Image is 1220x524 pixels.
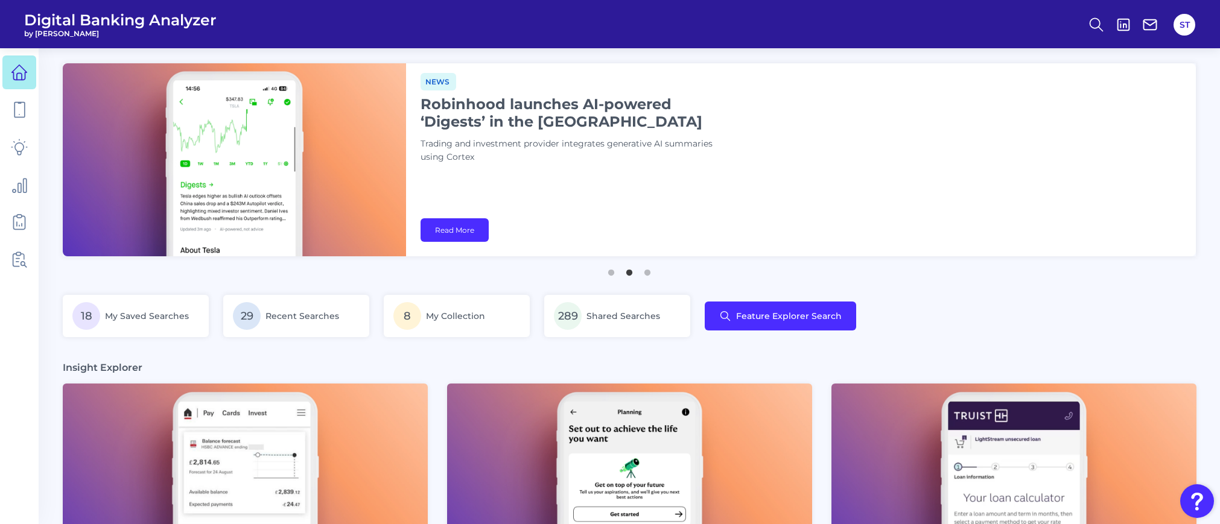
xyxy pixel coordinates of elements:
a: 8My Collection [384,295,530,337]
span: Recent Searches [265,311,339,321]
span: Shared Searches [586,311,660,321]
img: bannerImg [63,63,406,256]
span: My Collection [426,311,485,321]
a: Read More [421,218,489,242]
span: News [421,73,456,90]
button: 2 [623,264,635,276]
p: Trading and investment provider integrates generative AI summaries using Cortex [421,137,722,164]
h1: Robinhood launches AI-powered ‘Digests’ in the [GEOGRAPHIC_DATA] [421,95,722,130]
a: 18My Saved Searches [63,295,209,337]
button: 3 [641,264,653,276]
button: 1 [605,264,617,276]
span: 289 [554,302,582,330]
span: by [PERSON_NAME] [24,29,217,38]
span: Digital Banking Analyzer [24,11,217,29]
a: 29Recent Searches [223,295,369,337]
span: 29 [233,302,261,330]
a: 289Shared Searches [544,295,690,337]
button: Feature Explorer Search [705,301,856,330]
button: ST [1174,14,1195,36]
span: 18 [72,302,100,330]
span: Feature Explorer Search [736,311,842,321]
h3: Insight Explorer [63,361,142,374]
a: News [421,75,456,87]
button: Open Resource Center [1180,484,1214,518]
span: 8 [393,302,421,330]
span: My Saved Searches [105,311,189,321]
